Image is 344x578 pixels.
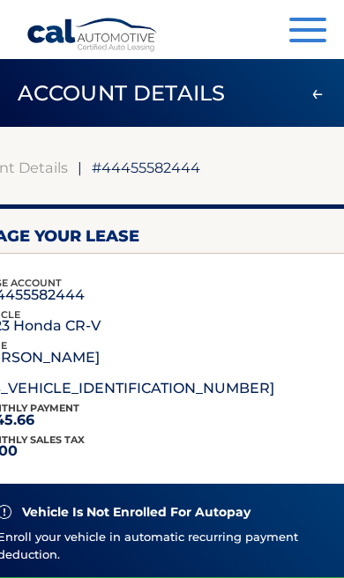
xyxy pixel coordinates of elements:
[26,18,159,62] a: Cal Automotive
[18,80,226,106] span: ACCOUNT DETAILS
[78,159,82,176] span: |
[92,159,200,176] span: #44455582444
[22,505,251,520] span: vehicle is not enrolled for autopay
[308,77,326,109] a: ←
[289,18,326,47] button: Menu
